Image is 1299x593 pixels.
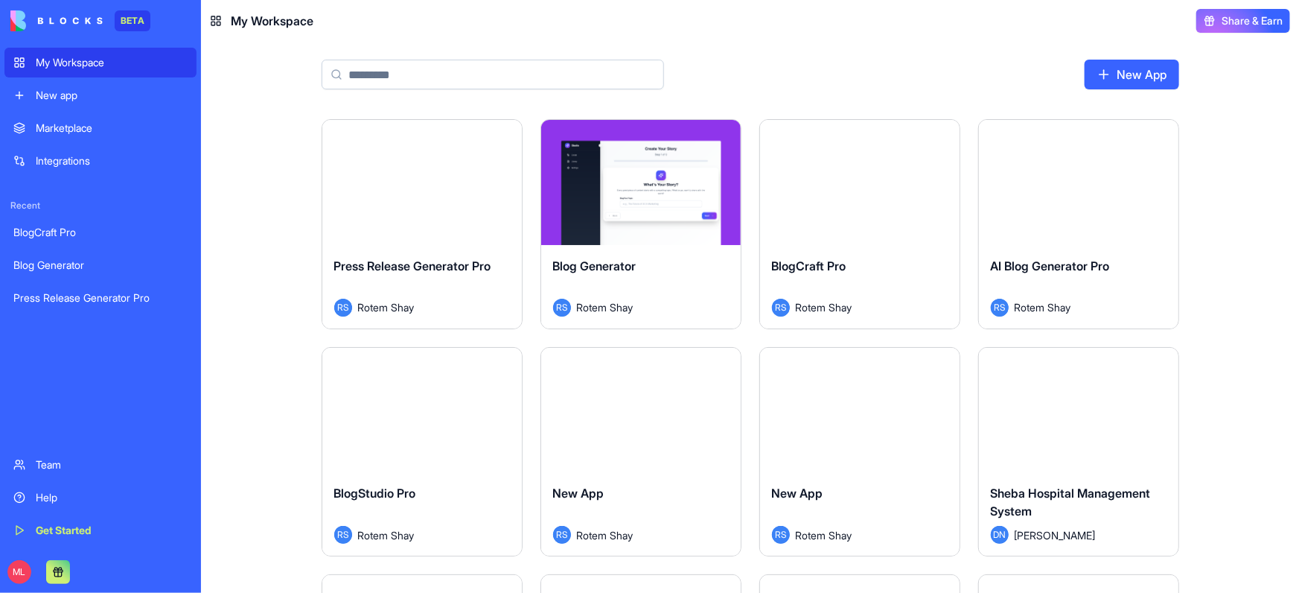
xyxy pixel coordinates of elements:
[10,10,150,31] a: BETA
[553,259,636,273] span: Blog Generator
[334,259,491,273] span: Press Release Generator Pro
[4,113,197,143] a: Marketplace
[4,483,197,513] a: Help
[36,457,188,472] div: Team
[334,526,352,544] span: RS
[4,516,197,545] a: Get Started
[540,347,741,557] a: New AppRSRotem Shay
[978,347,1179,557] a: Sheba Hospital Management SystemDN[PERSON_NAME]
[1015,527,1096,543] span: [PERSON_NAME]
[4,250,197,280] a: Blog Generator
[4,283,197,313] a: Press Release Generator Pro
[322,119,523,329] a: Press Release Generator ProRSRotem Shay
[796,299,852,315] span: Rotem Shay
[772,299,790,317] span: RS
[1196,9,1290,33] button: Share & Earn
[796,527,852,543] span: Rotem Shay
[36,88,188,103] div: New app
[358,299,415,315] span: Rotem Shay
[1085,60,1179,89] a: New App
[553,486,604,501] span: New App
[4,146,197,176] a: Integrations
[36,490,188,505] div: Help
[553,299,571,317] span: RS
[978,119,1179,329] a: AI Blog Generator ProRSRotem Shay
[36,523,188,538] div: Get Started
[322,347,523,557] a: BlogStudio ProRSRotem Shay
[553,526,571,544] span: RS
[772,259,846,273] span: BlogCraft Pro
[577,527,633,543] span: Rotem Shay
[358,527,415,543] span: Rotem Shay
[334,486,416,501] span: BlogStudio Pro
[4,80,197,110] a: New app
[36,121,188,136] div: Marketplace
[334,299,352,317] span: RS
[4,450,197,480] a: Team
[1222,13,1283,28] span: Share & Earn
[772,526,790,544] span: RS
[13,225,188,240] div: BlogCraft Pro
[577,299,633,315] span: Rotem Shay
[991,526,1009,544] span: DN
[13,258,188,273] div: Blog Generator
[36,55,188,70] div: My Workspace
[772,486,823,501] span: New App
[10,10,103,31] img: logo
[4,200,197,212] span: Recent
[13,291,188,305] div: Press Release Generator Pro
[7,560,31,584] span: ML
[991,259,1110,273] span: AI Blog Generator Pro
[759,347,960,557] a: New AppRSRotem Shay
[4,48,197,77] a: My Workspace
[540,119,741,329] a: Blog GeneratorRSRotem Shay
[36,153,188,168] div: Integrations
[991,299,1009,317] span: RS
[231,12,313,30] span: My Workspace
[1015,299,1071,315] span: Rotem Shay
[991,486,1151,519] span: Sheba Hospital Management System
[4,218,197,247] a: BlogCraft Pro
[115,10,150,31] div: BETA
[759,119,960,329] a: BlogCraft ProRSRotem Shay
